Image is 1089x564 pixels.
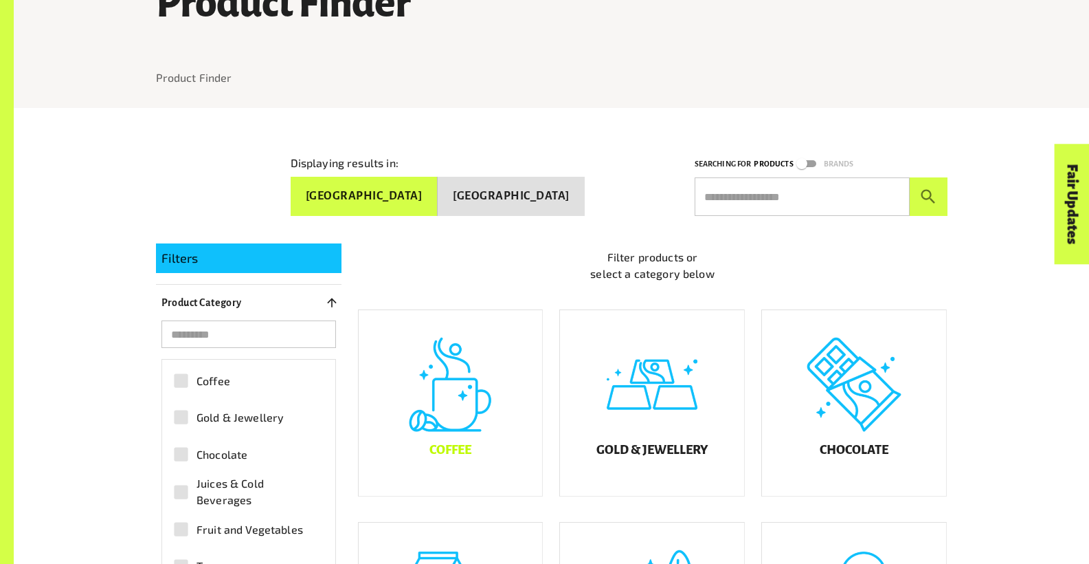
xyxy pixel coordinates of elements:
h5: Chocolate [820,443,888,457]
a: Product Finder [156,71,232,84]
p: Filters [161,249,336,268]
a: Chocolate [761,310,947,497]
button: [GEOGRAPHIC_DATA] [291,177,438,216]
p: Product Category [161,294,242,311]
p: Filter products or select a category below [358,249,947,282]
p: Displaying results in: [291,155,398,171]
p: Brands [824,158,854,171]
a: Coffee [358,310,543,497]
span: Gold & Jewellery [197,409,284,426]
a: Gold & Jewellery [559,310,745,497]
p: Searching for [695,158,752,171]
nav: breadcrumb [156,69,947,86]
span: Coffee [197,373,230,389]
span: Juices & Cold Beverages [197,475,317,508]
button: Product Category [156,290,341,315]
span: Fruit and Vegetables [197,521,303,538]
button: [GEOGRAPHIC_DATA] [438,177,585,216]
span: Chocolate [197,446,247,463]
h5: Gold & Jewellery [596,443,708,457]
h5: Coffee [429,443,471,457]
p: Products [754,158,793,171]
